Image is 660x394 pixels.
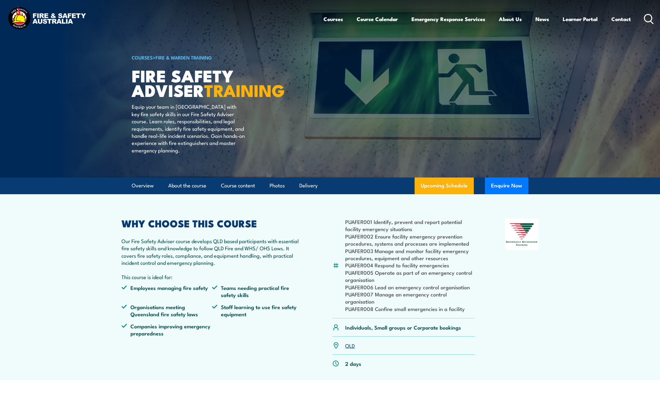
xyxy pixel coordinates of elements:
[212,284,302,299] li: Teams needing practical fire safety skills
[345,283,475,291] li: PUAFER006 Lead an emergency control organisation
[323,11,343,27] a: Courses
[611,11,631,27] a: Contact
[121,322,212,337] li: Companies improving emergency preparedness
[411,11,485,27] a: Emergency Response Services
[132,103,245,154] p: Equip your team in [GEOGRAPHIC_DATA] with key fire safety skills in our Fire Safety Adviser cours...
[121,284,212,299] li: Employees managing fire safety
[345,218,475,233] li: PUAFER001 Identify, prevent and report potential facility emergency situations
[121,273,302,280] p: This course is ideal for:
[505,219,539,250] img: Nationally Recognised Training logo.
[212,303,302,318] li: Staff learning to use fire safety equipment
[132,68,285,97] h1: FIRE SAFETY ADVISER
[563,11,598,27] a: Learner Portal
[485,177,528,194] button: Enquire Now
[132,54,285,61] h6: >
[535,11,549,27] a: News
[415,177,474,194] a: Upcoming Schedule
[345,269,475,283] li: PUAFER005 Operate as part of an emergency control organisation
[345,233,475,247] li: PUAFER002 Ensure facility emergency prevention procedures, systems and processes are implemented
[121,303,212,318] li: Organisations meeting Queensland fire safety laws
[221,177,255,194] a: Course content
[345,247,475,262] li: PUAFER003 Manage and monitor facility emergency procedures, equipment and other resources
[121,219,302,227] h2: WHY CHOOSE THIS COURSE
[156,54,212,61] a: Fire & Warden Training
[345,360,361,367] p: 2 days
[168,177,206,194] a: About the course
[299,177,318,194] a: Delivery
[345,324,461,331] p: Individuals, Small groups or Corporate bookings
[132,54,153,61] a: COURSES
[345,305,475,312] li: PUAFER008 Confine small emergencies in a facility
[121,237,302,266] p: Our Fire Safety Adviser course develops QLD based participants with essential fire safety skills ...
[204,77,285,103] strong: TRAINING
[499,11,522,27] a: About Us
[345,342,355,349] a: QLD
[132,177,154,194] a: Overview
[345,261,475,269] li: PUAFER004 Respond to facility emergencies
[345,291,475,305] li: PUAFER007 Manage an emergency control organisation
[270,177,285,194] a: Photos
[357,11,398,27] a: Course Calendar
